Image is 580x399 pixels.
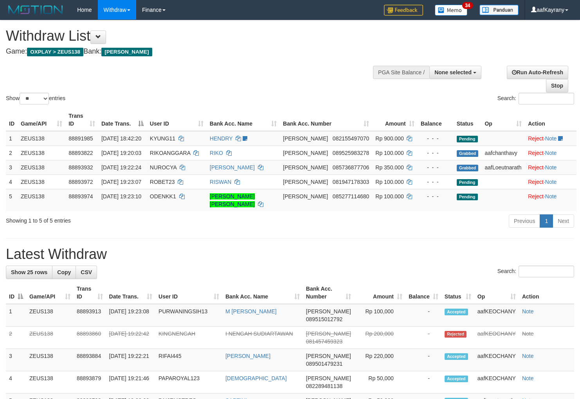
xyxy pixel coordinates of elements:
[421,164,450,171] div: - - -
[6,214,236,225] div: Showing 1 to 5 of 5 entries
[6,371,26,394] td: 4
[528,193,544,199] a: Reject
[545,150,557,156] a: Note
[6,327,26,349] td: 2
[528,164,544,171] a: Reject
[27,48,83,56] span: OXPLAY > ZEUS138
[445,353,468,360] span: Accepted
[303,282,354,304] th: Bank Acc. Number: activate to sort column ascending
[65,109,98,131] th: Trans ID: activate to sort column ascending
[509,214,540,228] a: Previous
[6,28,379,44] h1: Withdraw List
[421,192,450,200] div: - - -
[384,5,423,16] img: Feedback.jpg
[306,331,351,337] span: [PERSON_NAME]
[106,349,156,371] td: [DATE] 19:22:21
[18,189,65,211] td: ZEUS138
[106,327,156,349] td: [DATE] 19:22:42
[481,146,525,160] td: aafchanthavy
[441,282,474,304] th: Status: activate to sort column ascending
[210,150,223,156] a: RIKO
[405,304,441,327] td: -
[418,109,454,131] th: Balance
[98,109,147,131] th: Date Trans.: activate to sort column descending
[375,193,403,199] span: Rp 100.000
[445,331,467,338] span: Rejected
[210,193,255,207] a: [PERSON_NAME] [PERSON_NAME]
[479,5,519,15] img: panduan.png
[545,193,557,199] a: Note
[210,179,231,185] a: RISWAN
[333,150,369,156] span: Copy 089525983278 to clipboard
[306,308,351,315] span: [PERSON_NAME]
[405,349,441,371] td: -
[155,371,222,394] td: PAPAROYAL123
[11,269,47,275] span: Show 25 rows
[155,349,222,371] td: RIFAI445
[283,150,328,156] span: [PERSON_NAME]
[68,179,93,185] span: 88893972
[405,327,441,349] td: -
[507,66,568,79] a: Run Auto-Refresh
[101,164,141,171] span: [DATE] 19:22:24
[6,266,52,279] a: Show 25 rows
[421,135,450,142] div: - - -
[333,164,369,171] span: Copy 085736877706 to clipboard
[375,135,403,142] span: Rp 900.000
[6,4,65,16] img: MOTION_logo.png
[222,282,303,304] th: Bank Acc. Name: activate to sort column ascending
[525,131,576,146] td: ·
[106,282,156,304] th: Date Trans.: activate to sort column ascending
[6,304,26,327] td: 1
[454,109,482,131] th: Status
[6,131,18,146] td: 1
[106,304,156,327] td: [DATE] 19:23:08
[519,93,574,104] input: Search:
[6,282,26,304] th: ID: activate to sort column descending
[18,146,65,160] td: ZEUS138
[6,93,65,104] label: Show entries
[101,150,141,156] span: [DATE] 19:20:03
[306,383,342,389] span: Copy 082289481138 to clipboard
[6,189,18,211] td: 5
[74,282,106,304] th: Trans ID: activate to sort column ascending
[155,282,222,304] th: User ID: activate to sort column ascending
[306,338,342,345] span: Copy 081457459323 to clipboard
[150,193,176,199] span: ODENKK1
[519,266,574,277] input: Search:
[6,48,379,56] h4: Game: Bank:
[525,109,576,131] th: Action
[306,375,351,381] span: [PERSON_NAME]
[6,349,26,371] td: 3
[74,371,106,394] td: 88893879
[522,331,534,337] a: Note
[375,150,403,156] span: Rp 100.000
[354,327,405,349] td: Rp 200,000
[150,135,175,142] span: KYUNG11
[525,174,576,189] td: ·
[545,135,557,142] a: Note
[155,304,222,327] td: PURWANINGSIH13
[375,164,403,171] span: Rp 350.000
[57,269,71,275] span: Copy
[68,193,93,199] span: 88893974
[306,361,342,367] span: Copy 089501479231 to clipboard
[354,304,405,327] td: Rp 100,000
[68,164,93,171] span: 88893932
[18,174,65,189] td: ZEUS138
[528,135,544,142] a: Reject
[283,135,328,142] span: [PERSON_NAME]
[429,66,481,79] button: None selected
[421,149,450,157] div: - - -
[525,189,576,211] td: ·
[522,353,534,359] a: Note
[225,375,287,381] a: [DEMOGRAPHIC_DATA]
[525,160,576,174] td: ·
[26,327,74,349] td: ZEUS138
[150,164,177,171] span: NUROCYA
[20,93,49,104] select: Showentries
[354,371,405,394] td: Rp 50,000
[207,109,280,131] th: Bank Acc. Name: activate to sort column ascending
[405,282,441,304] th: Balance: activate to sort column ascending
[225,331,293,337] a: I NENGAH SUDIARTAWAN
